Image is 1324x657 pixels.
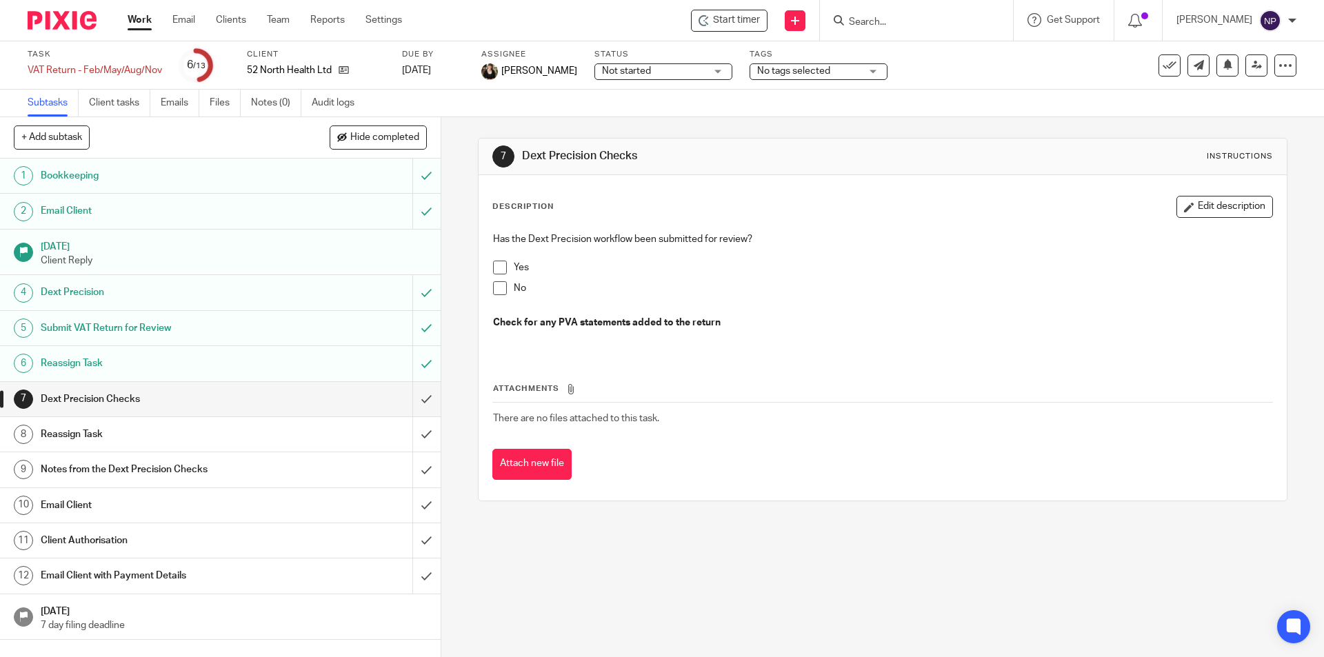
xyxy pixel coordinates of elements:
strong: Check for any PVA statements added to the return [493,318,721,327]
p: [PERSON_NAME] [1176,13,1252,27]
h1: [DATE] [41,236,427,254]
button: Edit description [1176,196,1273,218]
h1: Dext Precision Checks [522,149,912,163]
span: [PERSON_NAME] [501,64,577,78]
span: Attachments [493,385,559,392]
a: Work [128,13,152,27]
a: Team [267,13,290,27]
div: 6 [14,354,33,373]
h1: Reassign Task [41,424,279,445]
a: Settings [365,13,402,27]
label: Due by [402,49,464,60]
div: 8 [14,425,33,444]
h1: Email Client with Payment Details [41,565,279,586]
img: svg%3E [1259,10,1281,32]
a: Email [172,13,195,27]
div: 2 [14,202,33,221]
p: Has the Dext Precision workflow been submitted for review? [493,232,1272,246]
h1: [DATE] [41,601,427,618]
h1: Reassign Task [41,353,279,374]
h1: Client Authorisation [41,530,279,551]
h1: Bookkeeping [41,165,279,186]
span: Not started [602,66,651,76]
button: + Add subtask [14,125,90,149]
div: Instructions [1207,151,1273,162]
span: Hide completed [350,132,419,143]
span: Get Support [1047,15,1100,25]
div: 7 [14,390,33,409]
div: 10 [14,496,33,515]
span: There are no files attached to this task. [493,414,659,423]
div: 4 [14,283,33,303]
div: 11 [14,531,33,550]
h1: Email Client [41,201,279,221]
a: Reports [310,13,345,27]
a: Notes (0) [251,90,301,117]
div: 5 [14,319,33,338]
small: /13 [193,62,205,70]
h1: Email Client [41,495,279,516]
div: 52 North Health Ltd - VAT Return - Feb/May/Aug/Nov [691,10,768,32]
label: Status [594,49,732,60]
label: Assignee [481,49,577,60]
p: Client Reply [41,254,427,267]
div: 6 [187,57,205,73]
p: Yes [514,261,1272,274]
div: 7 [492,145,514,168]
h1: Dext Precision [41,282,279,303]
img: Helen%20Campbell.jpeg [481,63,498,80]
a: Client tasks [89,90,150,117]
label: Task [28,49,162,60]
p: 52 North Health Ltd [247,63,332,77]
div: VAT Return - Feb/May/Aug/Nov [28,63,162,77]
button: Hide completed [330,125,427,149]
span: Start timer [713,13,760,28]
img: Pixie [28,11,97,30]
a: Emails [161,90,199,117]
p: No [514,281,1272,295]
a: Files [210,90,241,117]
h1: Dext Precision Checks [41,389,279,410]
div: 12 [14,566,33,585]
p: Description [492,201,554,212]
a: Clients [216,13,246,27]
h1: Submit VAT Return for Review [41,318,279,338]
div: 1 [14,166,33,185]
span: [DATE] [402,65,431,75]
label: Client [247,49,385,60]
button: Attach new file [492,449,572,480]
p: 7 day filing deadline [41,618,427,632]
input: Search [847,17,972,29]
h1: Notes from the Dext Precision Checks [41,459,279,480]
div: 9 [14,460,33,479]
label: Tags [750,49,887,60]
a: Subtasks [28,90,79,117]
a: Audit logs [312,90,365,117]
span: No tags selected [757,66,830,76]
